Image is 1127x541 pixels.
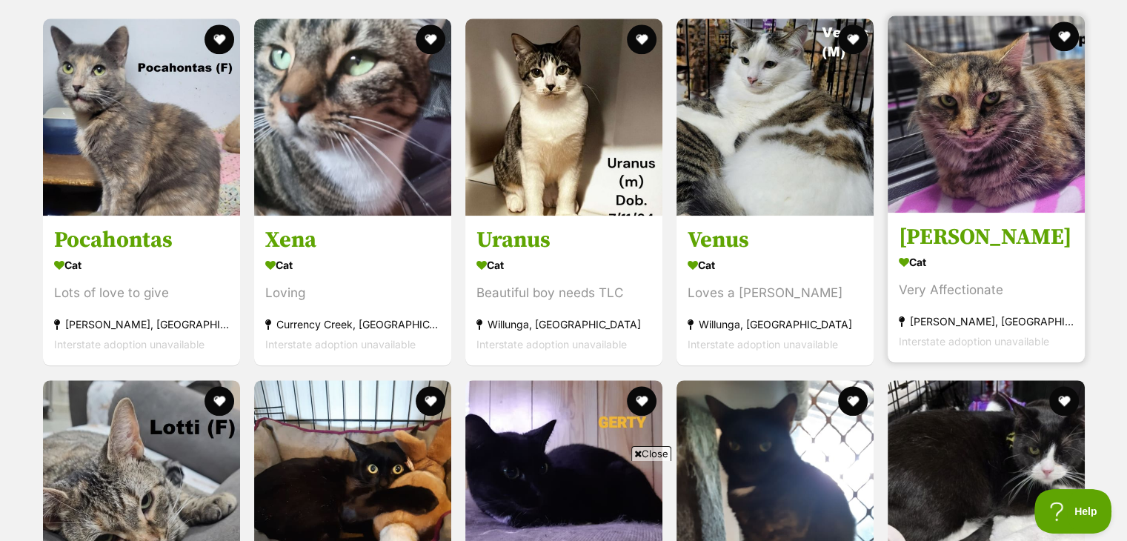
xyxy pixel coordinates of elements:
[888,16,1085,213] img: Sophie
[627,386,656,416] button: favourite
[676,216,874,366] a: Venus Cat Loves a [PERSON_NAME] Willunga, [GEOGRAPHIC_DATA] Interstate adoption unavailable favou...
[416,24,445,54] button: favourite
[688,315,862,335] div: Willunga, [GEOGRAPHIC_DATA]
[54,315,229,335] div: [PERSON_NAME], [GEOGRAPHIC_DATA]
[254,216,451,366] a: Xena Cat Loving Currency Creek, [GEOGRAPHIC_DATA] Interstate adoption unavailable favourite
[205,386,234,416] button: favourite
[688,255,862,276] div: Cat
[54,227,229,255] h3: Pocahontas
[899,336,1049,348] span: Interstate adoption unavailable
[476,255,651,276] div: Cat
[54,255,229,276] div: Cat
[54,339,205,351] span: Interstate adoption unavailable
[476,284,651,304] div: Beautiful boy needs TLC
[688,339,838,351] span: Interstate adoption unavailable
[265,339,416,351] span: Interstate adoption unavailable
[627,24,656,54] button: favourite
[265,227,440,255] h3: Xena
[688,284,862,304] div: Loves a [PERSON_NAME]
[899,281,1074,301] div: Very Affectionate
[899,224,1074,252] h3: [PERSON_NAME]
[43,19,240,216] img: Pocahontas
[43,216,240,366] a: Pocahontas Cat Lots of love to give [PERSON_NAME], [GEOGRAPHIC_DATA] Interstate adoption unavaila...
[1049,386,1079,416] button: favourite
[205,24,234,54] button: favourite
[476,227,651,255] h3: Uranus
[688,227,862,255] h3: Venus
[899,312,1074,332] div: [PERSON_NAME], [GEOGRAPHIC_DATA]
[54,284,229,304] div: Lots of love to give
[1034,489,1112,534] iframe: Help Scout Beacon - Open
[888,213,1085,363] a: [PERSON_NAME] Cat Very Affectionate [PERSON_NAME], [GEOGRAPHIC_DATA] Interstate adoption unavaila...
[631,446,671,461] span: Close
[465,19,662,216] img: Uranus
[476,339,627,351] span: Interstate adoption unavailable
[465,216,662,366] a: Uranus Cat Beautiful boy needs TLC Willunga, [GEOGRAPHIC_DATA] Interstate adoption unavailable fa...
[416,386,445,416] button: favourite
[294,467,834,534] iframe: Advertisement
[265,284,440,304] div: Loving
[254,19,451,216] img: Xena
[265,315,440,335] div: Currency Creek, [GEOGRAPHIC_DATA]
[1049,21,1079,51] button: favourite
[476,315,651,335] div: Willunga, [GEOGRAPHIC_DATA]
[265,255,440,276] div: Cat
[899,252,1074,273] div: Cat
[838,24,868,54] button: favourite
[838,386,868,416] button: favourite
[676,19,874,216] img: Venus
